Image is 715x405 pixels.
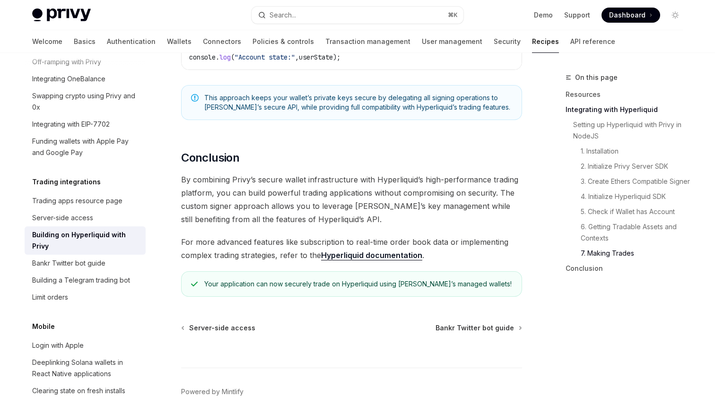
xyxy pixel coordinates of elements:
a: Basics [74,30,96,53]
div: Bankr Twitter bot guide [32,258,105,269]
img: light logo [32,9,91,22]
a: Funding wallets with Apple Pay and Google Pay [25,133,146,161]
div: Funding wallets with Apple Pay and Google Pay [32,136,140,158]
span: Bankr Twitter bot guide [436,323,514,333]
span: Conclusion [181,150,239,165]
a: Bankr Twitter bot guide [25,255,146,272]
a: User management [422,30,482,53]
a: API reference [570,30,615,53]
span: console [189,53,216,61]
span: ); [333,53,340,61]
a: Demo [534,10,553,20]
a: 4. Initialize Hyperliquid SDK [566,189,690,204]
a: Connectors [203,30,241,53]
div: Building a Telegram trading bot [32,275,130,286]
span: . [216,53,219,61]
div: Your application can now securely trade on Hyperliquid using [PERSON_NAME]’s managed wallets! [204,279,512,289]
a: Conclusion [566,261,690,276]
a: 3. Create Ethers Compatible Signer [566,174,690,189]
a: Deeplinking Solana wallets in React Native applications [25,354,146,382]
a: 6. Getting Tradable Assets and Contexts [566,219,690,246]
a: Resources [566,87,690,102]
a: Server-side access [182,323,255,333]
a: Login with Apple [25,337,146,354]
a: Integrating with Hyperliquid [566,102,690,117]
a: Clearing state on fresh installs [25,382,146,399]
div: Integrating with EIP-7702 [32,119,110,130]
a: Hyperliquid documentation [321,250,422,260]
a: Transaction management [325,30,410,53]
div: Integrating OneBalance [32,73,105,85]
span: userState [299,53,333,61]
a: Authentication [107,30,156,53]
a: 2. Initialize Privy Server SDK [566,159,690,174]
a: Integrating with EIP-7702 [25,116,146,133]
a: Bankr Twitter bot guide [436,323,521,333]
div: Clearing state on fresh installs [32,385,125,396]
a: 5. Check if Wallet has Account [566,204,690,219]
a: Server-side access [25,209,146,226]
span: On this page [575,72,618,83]
span: For more advanced features like subscription to real-time order book data or implementing complex... [181,235,522,262]
span: log [219,53,231,61]
h5: Mobile [32,321,55,332]
div: Building on Hyperliquid with Privy [32,229,140,252]
a: Dashboard [602,8,660,23]
span: ( [231,53,235,61]
a: 1. Installation [566,144,690,159]
span: Dashboard [609,10,645,20]
a: Policies & controls [253,30,314,53]
h5: Trading integrations [32,176,101,188]
a: Building a Telegram trading bot [25,272,146,289]
button: Toggle dark mode [668,8,683,23]
div: Server-side access [32,212,93,224]
a: Recipes [532,30,559,53]
span: , [295,53,299,61]
div: Swapping crypto using Privy and 0x [32,90,140,113]
a: Building on Hyperliquid with Privy [25,226,146,255]
svg: Check [191,280,198,288]
div: Deeplinking Solana wallets in React Native applications [32,357,140,379]
div: Search... [270,9,296,21]
span: "Account state:" [235,53,295,61]
svg: Note [191,94,199,102]
a: Wallets [167,30,192,53]
a: Security [494,30,521,53]
a: Support [564,10,590,20]
div: Trading apps resource page [32,195,122,207]
span: This approach keeps your wallet’s private keys secure by delegating all signing operations to [PE... [204,93,512,112]
a: Welcome [32,30,62,53]
div: Login with Apple [32,340,84,351]
a: Setting up Hyperliquid with Privy in NodeJS [566,117,690,144]
span: Server-side access [189,323,255,333]
a: Swapping crypto using Privy and 0x [25,87,146,116]
button: Open search [252,7,463,24]
a: Integrating OneBalance [25,70,146,87]
span: ⌘ K [448,11,458,19]
a: 7. Making Trades [566,246,690,261]
div: Limit orders [32,292,68,303]
span: By combining Privy’s secure wallet infrastructure with Hyperliquid’s high-performance trading pla... [181,173,522,226]
a: Limit orders [25,289,146,306]
a: Trading apps resource page [25,192,146,209]
a: Powered by Mintlify [181,387,244,396]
